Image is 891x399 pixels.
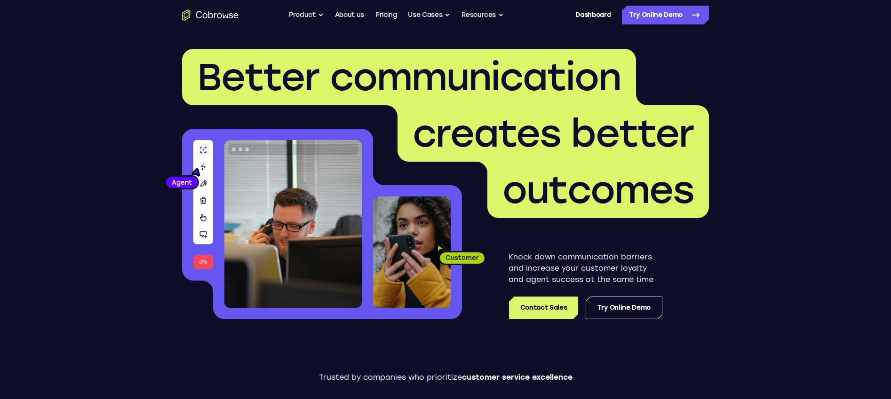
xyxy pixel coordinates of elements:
a: Dashboard [575,6,611,24]
a: About us [335,6,364,24]
a: Pricing [375,6,397,24]
button: Product [289,6,324,24]
a: Go to the home page [182,9,239,21]
p: Knock down communication barriers and increase your customer loyalty and agent success at the sam... [509,251,662,285]
span: outcomes [502,167,694,212]
img: A customer holding their phone [373,196,451,308]
a: Try Online Demo [622,6,709,24]
a: Contact Sales [509,297,578,319]
a: Try Online Demo [586,297,662,319]
button: Resources [461,6,504,24]
span: Better communication [197,55,621,100]
span: customer service excellence [462,373,573,382]
img: A customer support agent talking on the phone [224,140,362,308]
button: Use Cases [408,6,450,24]
span: creates better [413,111,694,156]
